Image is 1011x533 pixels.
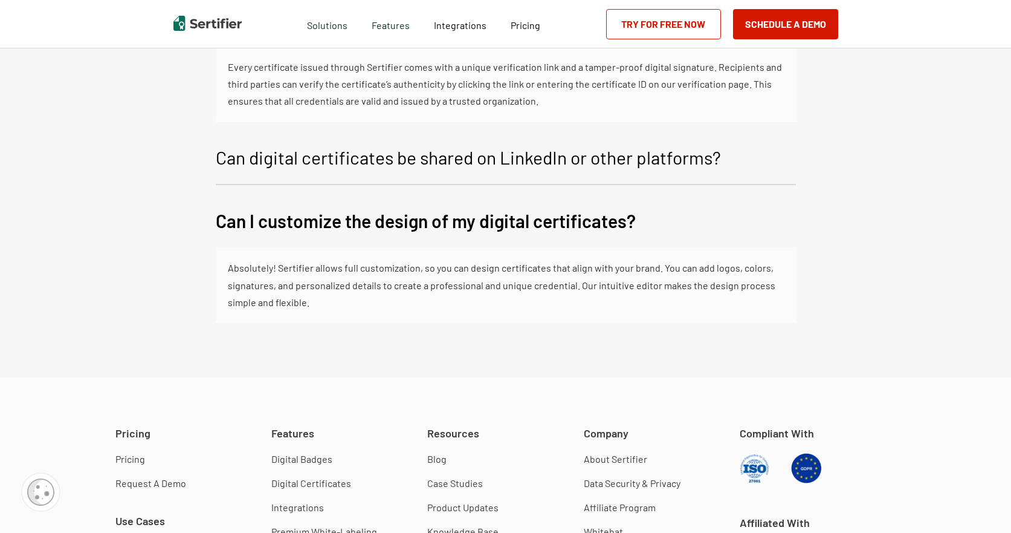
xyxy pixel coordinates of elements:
a: Pricing [115,453,145,465]
a: Request A Demo [115,477,186,489]
p: Can digital certificates be shared on LinkedIn or other platforms? [216,143,721,172]
a: Try for Free Now [606,9,721,39]
span: Use Cases [115,514,165,529]
img: Cookie Popup Icon [27,479,54,506]
button: Schedule a Demo [733,9,838,39]
span: Pricing [115,426,150,441]
button: Can I customize the design of my digital certificates? [216,197,796,247]
a: Integrations [434,16,486,31]
iframe: Chat Widget [951,475,1011,533]
a: Pricing [511,16,540,31]
a: Product Updates [427,502,499,514]
a: Case Studies [427,477,483,489]
img: GDPR Compliant [791,453,821,483]
span: Company [584,426,628,441]
span: Resources [427,426,479,441]
div: How can recipients verify the authenticity of a certificate? [216,47,796,122]
img: ISO Compliant [740,453,770,483]
a: Blog [427,453,447,465]
a: About Sertifier [584,453,647,465]
a: Affiliate Program [584,502,656,514]
span: Solutions [307,16,347,31]
img: Sertifier | Digital Credentialing Platform [173,16,242,31]
a: Data Security & Privacy [584,477,680,489]
div: Can I customize the design of my digital certificates? [216,247,796,323]
p: Can I customize the design of my digital certificates? [216,206,636,235]
span: Features [271,426,314,441]
a: Integrations [271,502,324,514]
button: Can digital certificates be shared on LinkedIn or other platforms? [216,134,796,185]
span: Affiliated With [740,515,810,531]
span: Features [372,16,410,31]
div: Every certificate issued through Sertifier comes with a unique verification link and a tamper-pro... [228,59,784,110]
span: Integrations [434,19,486,31]
span: Pricing [511,19,540,31]
span: Compliant With [740,426,814,441]
a: Digital Certificates [271,477,351,489]
div: Absolutely! Sertifier allows full customization, so you can design certificates that align with y... [228,260,784,311]
a: Digital Badges [271,453,332,465]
